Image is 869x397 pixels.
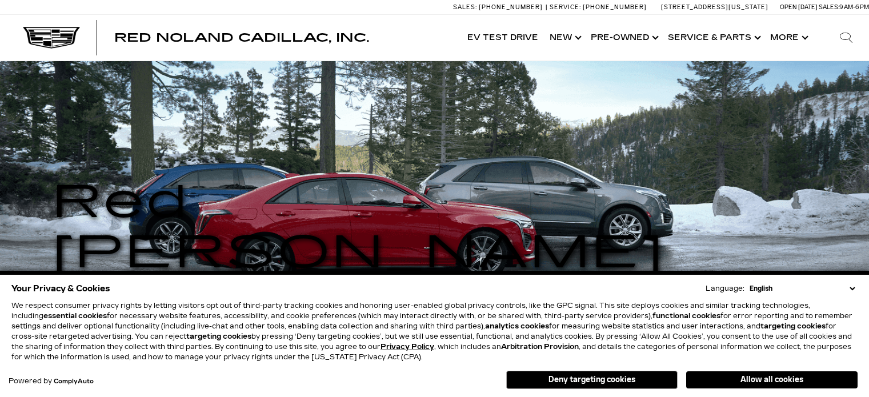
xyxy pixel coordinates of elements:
[506,371,678,389] button: Deny targeting cookies
[760,322,826,330] strong: targeting cookies
[11,300,858,362] p: We respect consumer privacy rights by letting visitors opt out of third-party tracking cookies an...
[462,15,544,61] a: EV Test Drive
[479,3,543,11] span: [PHONE_NUMBER]
[501,343,579,351] strong: Arbitration Provision
[544,15,585,61] a: New
[839,3,869,11] span: 9 AM-6 PM
[583,3,647,11] span: [PHONE_NUMBER]
[662,15,764,61] a: Service & Parts
[381,343,434,351] a: Privacy Policy
[686,371,858,388] button: Allow all cookies
[661,3,768,11] a: [STREET_ADDRESS][US_STATE]
[453,4,546,10] a: Sales: [PHONE_NUMBER]
[453,3,477,11] span: Sales:
[652,312,720,320] strong: functional cookies
[54,378,94,385] a: ComplyAuto
[550,3,581,11] span: Service:
[585,15,662,61] a: Pre-Owned
[706,285,744,292] div: Language:
[11,280,110,296] span: Your Privacy & Cookies
[9,378,94,385] div: Powered by
[764,15,812,61] button: More
[819,3,839,11] span: Sales:
[485,322,549,330] strong: analytics cookies
[747,283,858,294] select: Language Select
[780,3,818,11] span: Open [DATE]
[114,32,369,43] a: Red Noland Cadillac, Inc.
[43,312,107,320] strong: essential cookies
[186,332,251,340] strong: targeting cookies
[52,177,817,328] h1: Red [PERSON_NAME] Cadillac Financing
[546,4,650,10] a: Service: [PHONE_NUMBER]
[114,31,369,45] span: Red Noland Cadillac, Inc.
[23,27,80,49] img: Cadillac Dark Logo with Cadillac White Text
